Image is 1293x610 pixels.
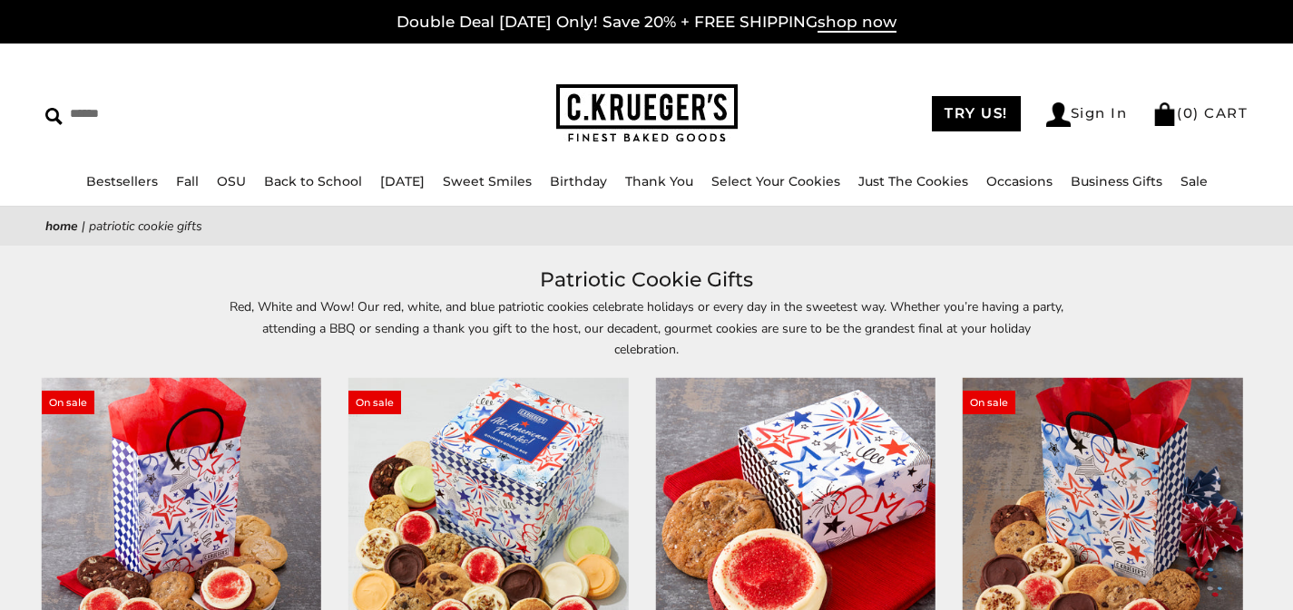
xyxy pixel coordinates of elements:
img: C.KRUEGER'S [556,84,738,143]
a: Sweet Smiles [443,173,532,189]
span: On sale [42,391,94,414]
a: Home [45,218,78,235]
span: On sale [963,391,1015,414]
img: Search [45,108,63,125]
span: On sale [348,391,401,414]
a: Sale [1180,173,1208,189]
a: Business Gifts [1071,173,1162,189]
a: Birthday [550,173,607,189]
a: (0) CART [1152,104,1248,121]
a: [DATE] [380,173,425,189]
a: Select Your Cookies [711,173,840,189]
a: Double Deal [DATE] Only! Save 20% + FREE SHIPPINGshop now [397,13,896,33]
a: Back to School [264,173,362,189]
a: Occasions [986,173,1053,189]
a: Bestsellers [86,173,158,189]
img: Bag [1152,102,1177,126]
img: Account [1046,102,1071,127]
nav: breadcrumbs [45,216,1248,237]
a: TRY US! [932,96,1021,131]
h1: Patriotic Cookie Gifts [73,264,1220,296]
a: Sign In [1046,102,1128,127]
a: Fall [176,173,199,189]
input: Search [45,100,328,128]
span: shop now [818,13,896,33]
a: Just The Cookies [858,173,968,189]
span: 0 [1183,104,1194,121]
a: OSU [217,173,246,189]
span: Patriotic Cookie Gifts [89,218,202,235]
a: Thank You [625,173,693,189]
p: Red, White and Wow! Our red, white, and blue patriotic cookies celebrate holidays or every day in... [230,296,1064,359]
span: | [82,218,85,235]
